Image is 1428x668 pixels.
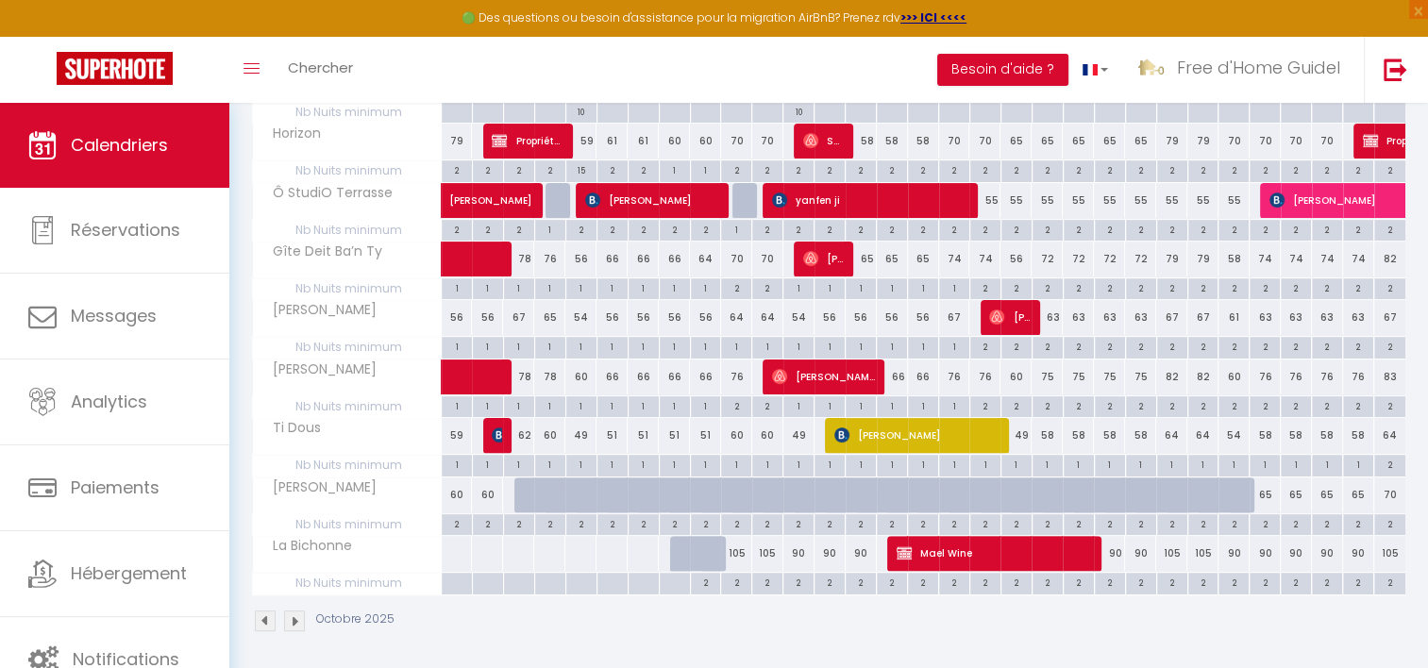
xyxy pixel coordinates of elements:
[1001,337,1032,355] div: 2
[1094,359,1125,394] div: 75
[256,124,327,144] span: Horizon
[846,242,877,276] div: 65
[1125,300,1156,335] div: 63
[877,337,907,355] div: 1
[1032,359,1063,394] div: 75
[566,220,596,238] div: 2
[969,359,1000,394] div: 76
[1032,242,1063,276] div: 72
[1218,220,1249,238] div: 2
[1000,359,1032,394] div: 60
[908,160,938,178] div: 2
[1064,278,1094,296] div: 2
[1064,337,1094,355] div: 2
[939,124,970,159] div: 70
[1032,183,1063,218] div: 55
[71,390,147,413] span: Analytics
[1374,160,1405,178] div: 2
[908,242,939,276] div: 65
[815,300,846,335] div: 56
[71,304,157,327] span: Messages
[442,220,472,238] div: 2
[721,300,752,335] div: 64
[937,54,1068,86] button: Besoin d'aide ?
[535,278,565,296] div: 1
[1374,220,1405,238] div: 2
[504,337,534,355] div: 1
[1126,337,1156,355] div: 2
[1063,300,1094,335] div: 63
[535,337,565,355] div: 1
[628,300,659,335] div: 56
[442,396,472,414] div: 1
[1094,124,1125,159] div: 65
[442,160,472,178] div: 2
[1218,160,1249,178] div: 2
[1000,124,1032,159] div: 65
[752,278,782,296] div: 2
[1250,278,1280,296] div: 2
[1218,242,1250,276] div: 58
[815,160,845,178] div: 2
[566,278,596,296] div: 1
[503,300,534,335] div: 67
[1094,183,1125,218] div: 55
[1094,300,1125,335] div: 63
[1218,359,1250,394] div: 60
[783,102,814,120] div: 10
[1095,337,1125,355] div: 2
[1374,278,1405,296] div: 2
[1312,242,1343,276] div: 74
[939,396,969,414] div: 1
[1063,124,1094,159] div: 65
[1343,278,1373,296] div: 2
[908,396,938,414] div: 1
[253,102,441,123] span: Nb Nuits minimum
[908,220,938,238] div: 2
[691,278,721,296] div: 1
[970,278,1000,296] div: 2
[534,359,565,394] div: 78
[71,218,180,242] span: Réservations
[721,160,751,178] div: 2
[1312,337,1342,355] div: 2
[1343,300,1374,335] div: 63
[1001,220,1032,238] div: 2
[1312,278,1342,296] div: 2
[535,396,565,414] div: 1
[565,124,596,159] div: 59
[256,242,387,262] span: Gîte Deit Ba’n Ty
[597,337,628,355] div: 1
[783,337,814,355] div: 1
[1156,359,1187,394] div: 82
[1312,160,1342,178] div: 2
[877,300,908,335] div: 56
[1281,278,1311,296] div: 2
[1187,359,1218,394] div: 82
[752,337,782,355] div: 1
[846,124,877,159] div: 58
[1218,278,1249,296] div: 2
[1063,242,1094,276] div: 72
[721,337,751,355] div: 1
[1281,160,1311,178] div: 2
[1001,396,1032,414] div: 2
[783,300,815,335] div: 54
[585,182,720,218] span: [PERSON_NAME]
[721,242,752,276] div: 70
[1187,300,1218,335] div: 67
[1064,220,1094,238] div: 2
[535,160,565,178] div: 2
[473,160,503,178] div: 2
[274,37,367,103] a: Chercher
[57,52,173,85] img: Super Booking
[969,242,1000,276] div: 74
[472,300,503,335] div: 56
[1157,220,1187,238] div: 2
[1157,160,1187,178] div: 2
[504,396,534,414] div: 1
[1156,183,1187,218] div: 55
[969,124,1000,159] div: 70
[442,337,472,355] div: 1
[660,160,690,178] div: 1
